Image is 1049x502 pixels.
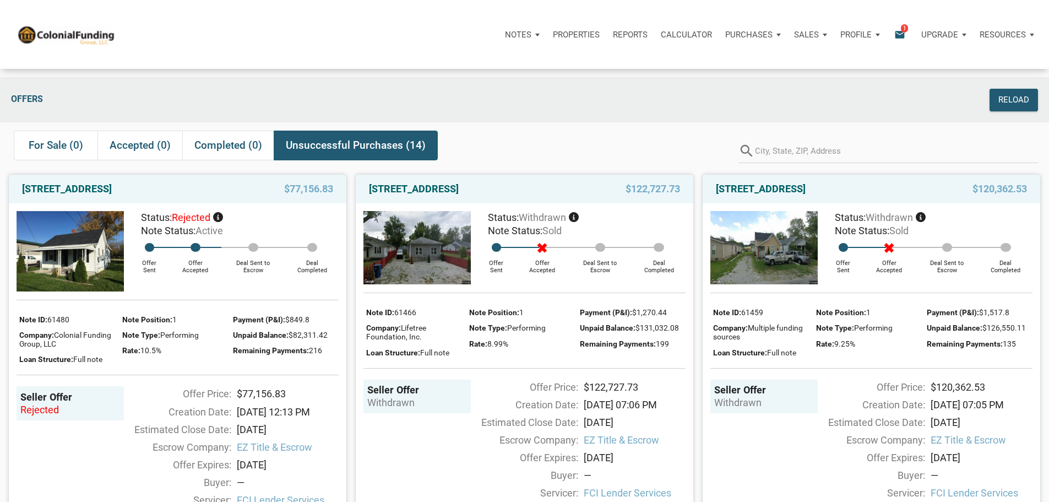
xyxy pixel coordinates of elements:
img: NoteUnlimited [17,24,115,45]
span: Note Position: [122,315,172,324]
div: Offer Price: [812,380,925,395]
button: Purchases [719,18,787,51]
span: 9.25% [834,339,855,348]
div: rejected [20,403,120,417]
span: Performing [507,323,546,332]
div: Deal Sent to Escrow [221,252,285,274]
div: Offer Sent [476,252,517,274]
button: Upgrade [915,18,973,51]
div: Buyer: [465,468,578,483]
button: Notes [498,18,546,51]
div: Offer Expires: [465,450,578,465]
span: Note ID: [366,308,394,317]
span: Unpaid Balance: [580,323,635,332]
span: 8.99% [487,339,508,348]
input: City, State, ZIP, Address [755,138,1038,163]
span: Sold [542,225,562,236]
div: $77,156.83 [231,386,344,401]
div: withdrawn [714,396,814,409]
span: For Sale (0) [29,139,83,152]
div: $120,362.53 [925,380,1038,395]
div: [DATE] [231,457,344,472]
div: Offer Expires: [118,457,231,472]
button: Sales [787,18,834,51]
span: $120,362.53 [972,182,1027,196]
div: Estimated Close Date: [465,415,578,430]
div: Buyer: [812,468,925,483]
span: $122,727.73 [626,182,680,196]
span: 1 [172,315,177,324]
p: Profile [840,30,872,40]
div: Deal Completed [285,252,339,274]
span: Full note [767,348,796,357]
a: [STREET_ADDRESS] [716,182,806,196]
span: $77,156.83 [284,182,333,196]
span: 1 [866,308,871,317]
span: Unsuccessful Purchases (14) [286,139,426,152]
span: Company: [366,323,401,332]
span: Note ID: [713,308,741,317]
span: Accepted (0) [110,139,171,152]
span: Status: [835,212,866,223]
div: Accepted (0) [97,131,182,160]
div: Deal Completed [632,252,686,274]
p: Purchases [725,30,773,40]
div: [DATE] [925,450,1038,465]
span: Unpaid Balance: [233,331,289,339]
div: Offers [6,89,784,111]
div: [DATE] [925,415,1038,430]
span: 216 [309,346,322,355]
div: [DATE] [578,450,691,465]
span: Status: [141,212,172,223]
span: 1 [901,24,908,33]
span: withdrawn [866,212,913,223]
span: Rate: [469,339,487,348]
span: $849.8 [285,315,309,324]
button: Reports [606,18,654,51]
button: Resources [973,18,1041,51]
span: Sold [889,225,909,236]
div: Estimated Close Date: [812,415,925,430]
div: [DATE] [231,422,344,437]
div: Escrow Company: [812,433,925,447]
div: Completed (0) [182,131,274,160]
span: Rate: [816,339,834,348]
span: Active [195,225,223,236]
div: Seller Offer [714,384,814,397]
div: [DATE] 07:05 PM [925,397,1038,412]
span: FCI Lender Services [584,485,686,500]
span: Note Status: [835,225,889,236]
span: Remaining Payments: [580,339,656,348]
p: Notes [505,30,531,40]
span: Colonial Funding Group, LLC [19,331,111,348]
span: Full note [420,348,449,357]
span: withdrawn [519,212,566,223]
div: Creation Date: [465,397,578,412]
div: — [584,468,686,483]
span: 61459 [741,308,763,317]
span: Company: [19,331,54,339]
a: Properties [546,18,606,51]
span: Loan Structure: [19,355,73,364]
div: — [237,475,339,490]
span: rejected [172,212,210,223]
div: Estimated Close Date: [118,422,231,437]
div: withdrawn [367,396,467,409]
button: Profile [834,18,887,51]
div: [DATE] 07:06 PM [578,397,691,412]
div: For Sale (0) [14,131,97,160]
span: FCI Lender Services [931,485,1032,500]
span: $126,550.11 [982,323,1026,332]
a: Calculator [654,18,719,51]
span: Completed (0) [194,139,262,152]
span: Remaining Payments: [233,346,309,355]
span: Note Position: [469,308,519,317]
i: email [893,28,906,41]
div: Offer Sent [823,252,863,274]
div: Offer Accepted [169,252,221,274]
div: $122,727.73 [578,380,691,395]
span: $1,517.8 [979,308,1009,317]
span: $131,032.08 [635,323,679,332]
